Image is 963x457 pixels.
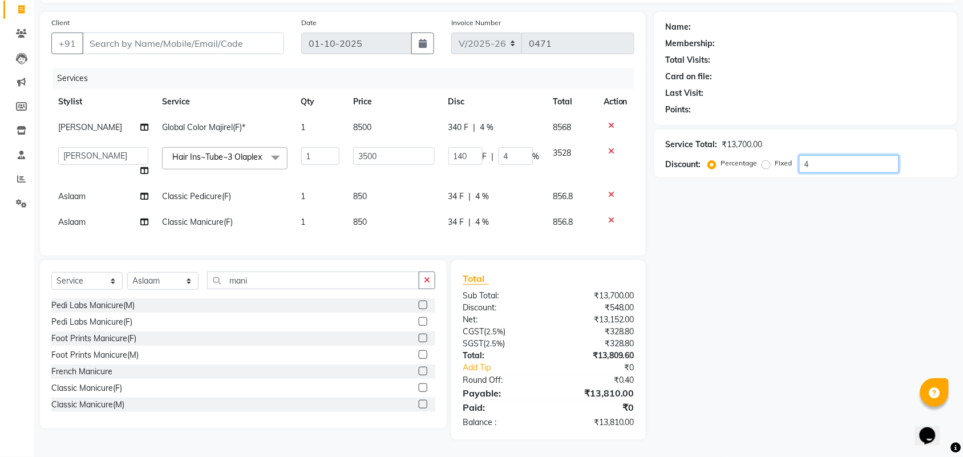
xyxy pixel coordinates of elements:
span: 850 [353,217,367,227]
div: Discount: [454,302,549,314]
div: Last Visit: [666,87,704,99]
span: Global Color Majirel(F)* [162,122,245,132]
div: Balance : [454,416,549,428]
div: ₹328.80 [548,326,643,338]
span: Classic Pedicure(F) [162,191,231,201]
span: Classic Manicure(F) [162,217,233,227]
div: Name: [666,21,691,33]
div: Net: [454,314,549,326]
div: Total Visits: [666,54,711,66]
input: Search or Scan [207,272,419,289]
span: 1 [301,191,306,201]
span: Aslaam [58,191,86,201]
th: Service [155,89,294,115]
span: Aslaam [58,217,86,227]
span: 3528 [553,148,572,158]
span: 856.8 [553,217,573,227]
span: CGST [463,326,484,337]
div: Points: [666,104,691,116]
div: Paid: [454,401,549,414]
div: ₹13,809.60 [548,350,643,362]
label: Date [301,18,317,28]
div: Service Total: [666,139,718,151]
div: ( ) [454,338,549,350]
a: Add Tip [454,362,564,374]
div: ₹13,152.00 [548,314,643,326]
div: ₹13,810.00 [548,416,643,428]
span: 1 [301,217,306,227]
div: ₹13,810.00 [548,386,643,400]
div: Classic Manicure(M) [51,399,124,411]
div: Foot Prints Manicure(F) [51,333,136,345]
div: Card on file: [666,71,713,83]
span: | [469,216,471,228]
th: Stylist [51,89,155,115]
span: | [474,122,476,134]
th: Price [346,89,442,115]
div: ₹0.40 [548,374,643,386]
span: | [492,151,494,163]
span: 2.5% [486,327,503,336]
span: 4 % [476,191,489,203]
button: +91 [51,33,83,54]
div: Membership: [666,38,715,50]
div: ₹13,700.00 [722,139,763,151]
div: Services [52,68,643,89]
div: Foot Prints Manicure(M) [51,349,139,361]
div: Payable: [454,386,549,400]
span: SGST [463,338,483,349]
div: Pedi Labs Manicure(M) [51,300,135,312]
label: Invoice Number [451,18,501,28]
div: Discount: [666,159,701,171]
span: 8568 [553,122,572,132]
span: 2.5% [485,339,503,348]
span: | [469,191,471,203]
div: ₹0 [564,362,643,374]
label: Client [51,18,70,28]
span: 4 % [480,122,494,134]
div: Sub Total: [454,290,549,302]
span: 4 % [476,216,489,228]
th: Qty [294,89,346,115]
div: ₹548.00 [548,302,643,314]
span: 34 F [448,216,464,228]
span: 856.8 [553,191,573,201]
span: 1 [301,122,306,132]
span: 8500 [353,122,371,132]
span: F [483,151,487,163]
span: % [533,151,540,163]
label: Fixed [775,158,792,168]
div: ₹0 [548,401,643,414]
span: [PERSON_NAME] [58,122,122,132]
input: Search by Name/Mobile/Email/Code [82,33,284,54]
div: ₹13,700.00 [548,290,643,302]
div: Classic Manicure(F) [51,382,122,394]
div: Total: [454,350,549,362]
span: 340 F [448,122,469,134]
span: Hair Ins~Tube~3 Olaplex [172,152,262,162]
th: Action [597,89,634,115]
a: x [262,152,267,162]
span: 34 F [448,191,464,203]
th: Total [547,89,597,115]
div: ( ) [454,326,549,338]
div: Pedi Labs Manicure(F) [51,316,132,328]
span: 850 [353,191,367,201]
iframe: chat widget [915,411,952,446]
label: Percentage [721,158,758,168]
span: Total [463,273,489,285]
div: Round Off: [454,374,549,386]
div: ₹328.80 [548,338,643,350]
th: Disc [442,89,547,115]
div: French Manicure [51,366,112,378]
